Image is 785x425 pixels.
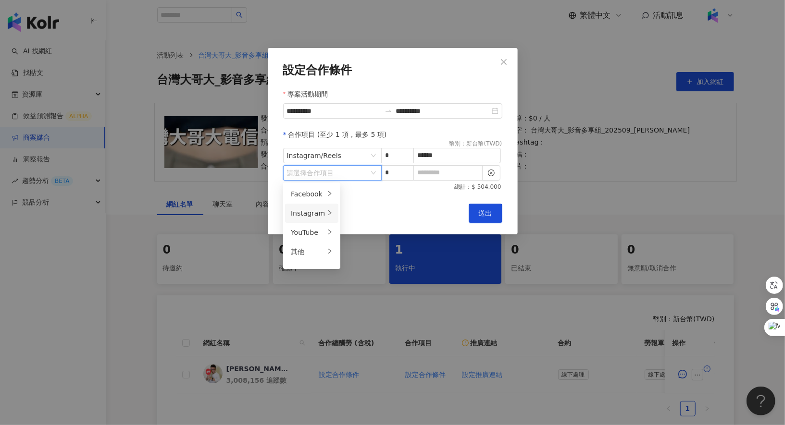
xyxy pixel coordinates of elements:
li: Instagram [285,204,338,223]
span: 總計：$ [454,183,475,191]
div: Facebook [291,189,325,199]
span: right [327,210,333,216]
div: YouTube [291,227,325,238]
div: 設定合作條件 [283,63,502,77]
span: close [500,58,508,66]
span: Reels [323,152,341,159]
span: 504,000 [477,183,501,190]
span: right [327,191,333,196]
span: right [327,229,333,235]
span: close-circle [488,170,495,176]
span: 送出 [479,209,492,217]
li: YouTube [285,223,338,242]
span: right [327,248,333,254]
span: Instagram / [287,148,378,163]
span: swap-right [385,107,392,115]
button: 送出 [469,204,502,223]
li: 其他 [285,242,338,261]
span: to [385,107,392,115]
li: Facebook [285,184,338,204]
div: 合作項目 (至少 1 項，最多 5 項) [283,129,502,140]
div: 幣別 ： 新台幣 ( TWD ) [449,140,502,148]
button: Close [494,52,513,72]
div: 其他 [291,246,325,257]
div: Instagram [291,208,325,219]
label: 專案活動期間 [283,89,335,99]
input: 專案活動期間 [287,106,381,116]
